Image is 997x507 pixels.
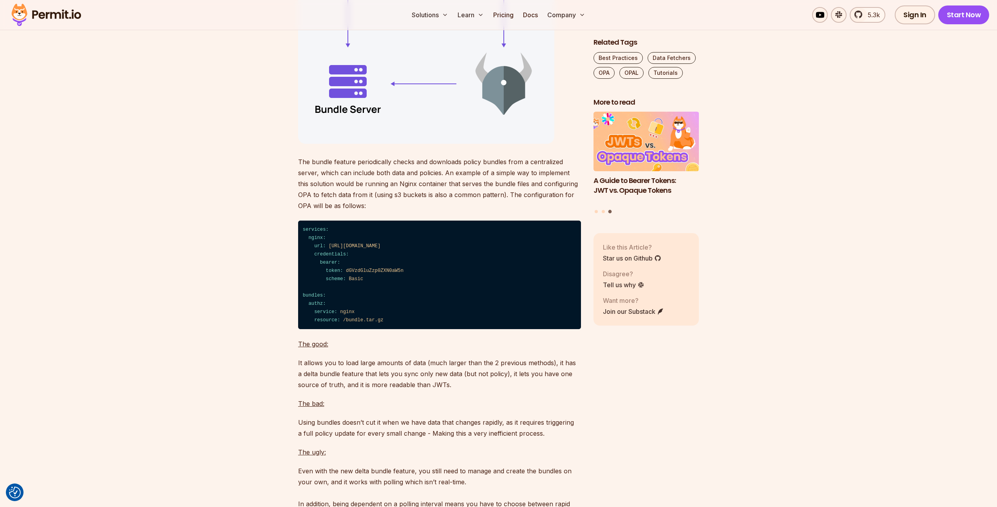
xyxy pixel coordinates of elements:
h2: More to read [593,98,699,107]
p: It allows you to load large amounts of data (much larger than the 2 previous methods), it has a d... [298,357,581,390]
span: authz: [308,301,326,306]
a: Start Now [938,5,990,24]
button: Learn [454,7,487,23]
img: Revisit consent button [9,487,21,498]
a: Docs [520,7,541,23]
a: Tell us why [603,280,644,290]
a: Data Fetchers [648,52,696,64]
span: credentials: [314,252,349,257]
a: Join our Substack [603,307,664,316]
u: The good: [298,340,328,348]
span: resource: [314,317,340,323]
span: services: [303,227,329,232]
p: Using bundles doesn’t cut it when we have data that changes rapidly, as it requires triggering a ... [298,417,581,439]
a: OPAL [619,67,644,79]
a: 5.3k [850,7,885,23]
a: Best Practices [593,52,643,64]
button: Go to slide 2 [602,210,605,213]
span: bearer: [320,260,340,265]
a: Sign In [895,5,935,24]
p: Want more? [603,296,664,305]
div: Posts [593,112,699,215]
li: 3 of 3 [593,112,699,205]
h2: Related Tags [593,38,699,47]
p: Disagree? [603,269,644,279]
button: Consent Preferences [9,487,21,498]
u: The ugly: [298,448,326,456]
span: dGVzdGluZzp0ZXN0aW5n [346,268,404,273]
a: Star us on Github [603,253,661,263]
span: /bundle.tar.gz [343,317,384,323]
h3: A Guide to Bearer Tokens: JWT vs. Opaque Tokens [593,176,699,196]
span: nginx: [308,235,326,241]
button: Go to slide 1 [595,210,598,213]
span: Basic [349,276,363,282]
span: [URL][DOMAIN_NAME] [329,243,380,249]
button: Solutions [409,7,451,23]
span: token: [326,268,343,273]
img: Permit logo [8,2,85,28]
a: OPA [593,67,615,79]
p: Like this Article? [603,243,661,252]
u: The bad: [298,400,324,407]
button: Go to slide 3 [608,210,612,214]
p: The bundle feature periodically checks and downloads policy bundles from a centralized server, wh... [298,156,581,211]
span: 5.3k [863,10,880,20]
img: A Guide to Bearer Tokens: JWT vs. Opaque Tokens [593,112,699,172]
span: service: [314,309,337,315]
button: Company [544,7,588,23]
a: Pricing [490,7,517,23]
span: scheme: [326,276,346,282]
a: Tutorials [648,67,683,79]
span: bundles: [303,293,326,298]
span: url: [314,243,326,249]
span: nginx [340,309,355,315]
